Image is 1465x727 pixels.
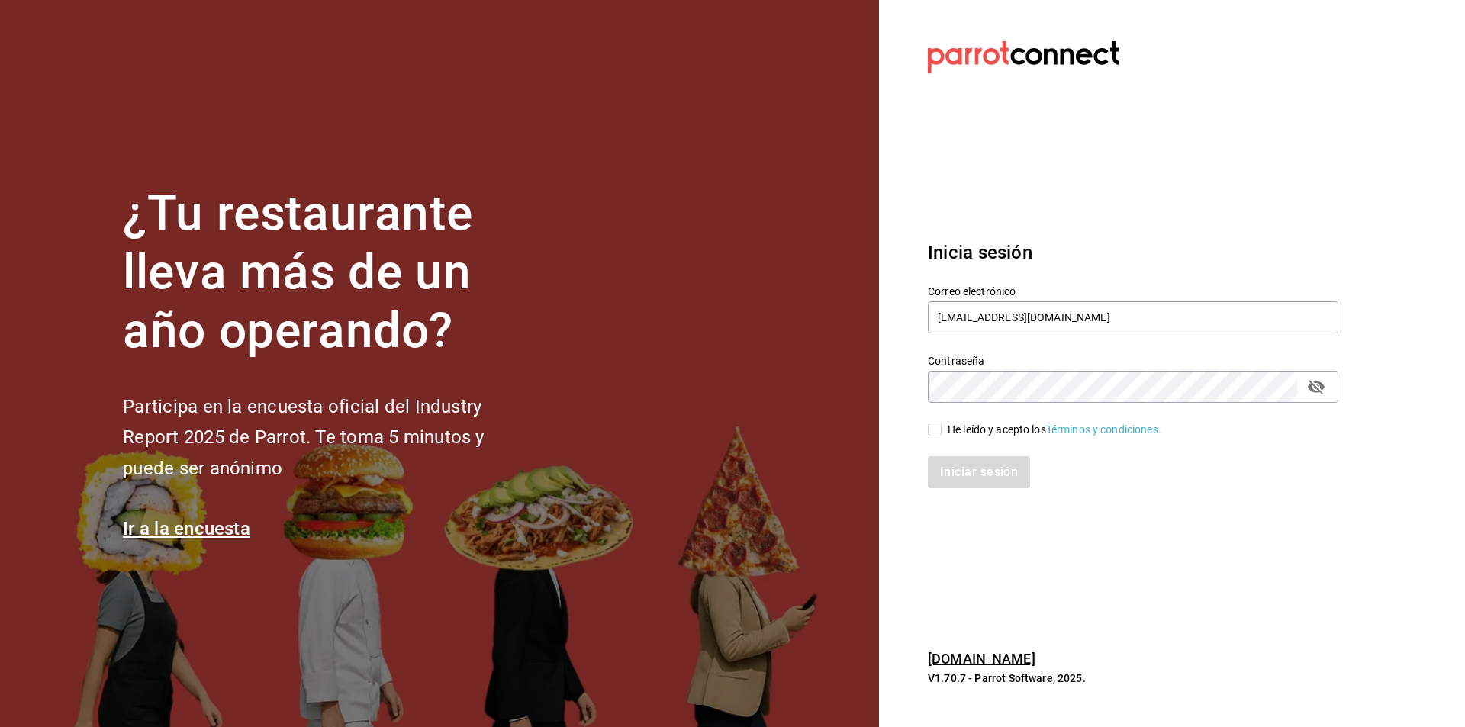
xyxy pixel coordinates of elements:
button: passwordField [1303,374,1329,400]
label: Contraseña [928,355,1338,366]
label: Correo electrónico [928,286,1338,297]
h3: Inicia sesión [928,239,1338,266]
input: Ingresa tu correo electrónico [928,301,1338,333]
h1: ¿Tu restaurante lleva más de un año operando? [123,185,535,360]
h2: Participa en la encuesta oficial del Industry Report 2025 de Parrot. Te toma 5 minutos y puede se... [123,391,535,484]
div: He leído y acepto los [948,422,1161,438]
a: Ir a la encuesta [123,518,250,539]
a: [DOMAIN_NAME] [928,651,1035,667]
p: V1.70.7 - Parrot Software, 2025. [928,671,1338,686]
a: Términos y condiciones. [1046,423,1161,436]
